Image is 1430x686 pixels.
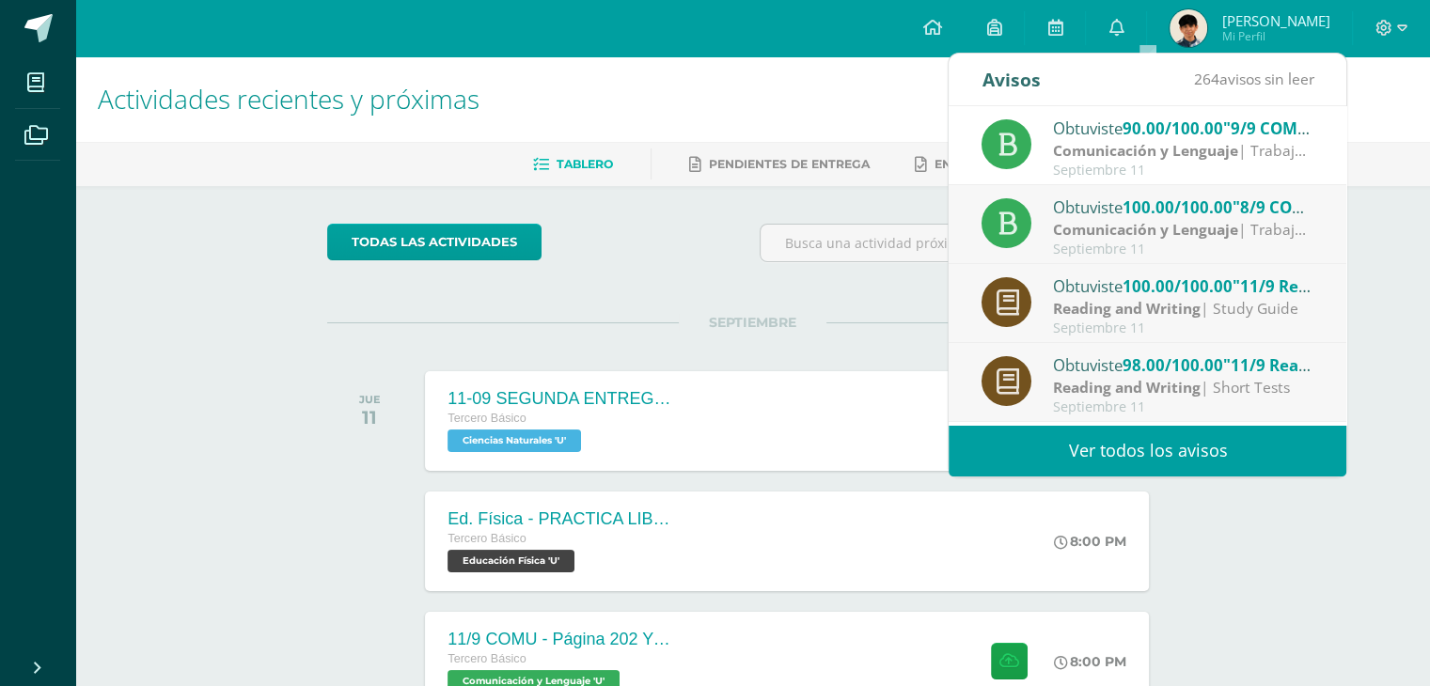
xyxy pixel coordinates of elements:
div: 8:00 PM [1054,533,1126,550]
strong: Reading and Writing [1053,377,1201,398]
div: Ed. Física - PRACTICA LIBRE Voleibol - S4C2 [448,509,673,529]
a: Entregadas [915,149,1018,179]
strong: Comunicación y Lenguaje [1053,140,1238,161]
div: 11/9 COMU - Página 202 Y 203 [448,630,673,649]
span: Ciencias Naturales 'U' [448,429,581,452]
div: Septiembre 11 [1053,163,1314,179]
div: | Study Guide [1053,298,1314,320]
input: Busca una actividad próxima aquí... [761,225,1177,261]
div: | Trabajo en clase [1053,219,1314,241]
span: Actividades recientes y próximas [98,81,479,117]
a: Pendientes de entrega [689,149,870,179]
span: 90.00/100.00 [1123,117,1223,139]
div: Septiembre 11 [1053,399,1314,415]
div: | Short Tests [1053,377,1314,398]
div: Obtuviste en [1053,116,1314,140]
div: 11 [359,406,381,429]
a: Tablero [533,149,613,179]
div: 8:00 PM [1054,653,1126,670]
div: Septiembre 11 [1053,320,1314,336]
span: Tablero [557,157,613,171]
span: 100.00/100.00 [1123,275,1233,297]
span: Tercero Básico [448,532,526,545]
img: f76073ca312b03dd87f23b6b364bf11e.png [1170,9,1207,47]
span: 100.00/100.00 [1123,196,1233,218]
div: Obtuviste en [1053,273,1314,298]
div: 11-09 SEGUNDA ENTREGA DE GUÍA [448,389,673,409]
div: Avisos [982,54,1040,105]
strong: Comunicación y Lenguaje [1053,219,1238,240]
strong: Reading and Writing [1053,298,1201,319]
span: Educación Física 'U' [448,550,574,572]
span: Tercero Básico [448,412,526,425]
div: JUE [359,393,381,406]
span: Pendientes de entrega [709,157,870,171]
span: 98.00/100.00 [1123,354,1223,376]
span: 264 [1193,69,1218,89]
a: Ver todos los avisos [949,425,1346,476]
div: Obtuviste en [1053,352,1314,377]
span: Mi Perfil [1221,28,1329,44]
div: Septiembre 11 [1053,242,1314,257]
span: Tercero Básico [448,652,526,665]
span: [PERSON_NAME] [1221,11,1329,30]
span: avisos sin leer [1193,69,1313,89]
span: Entregadas [935,157,1018,171]
div: | Trabajo en clase [1053,140,1314,162]
span: SEPTIEMBRE [679,314,826,331]
a: todas las Actividades [327,224,542,260]
div: Obtuviste en [1053,195,1314,219]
